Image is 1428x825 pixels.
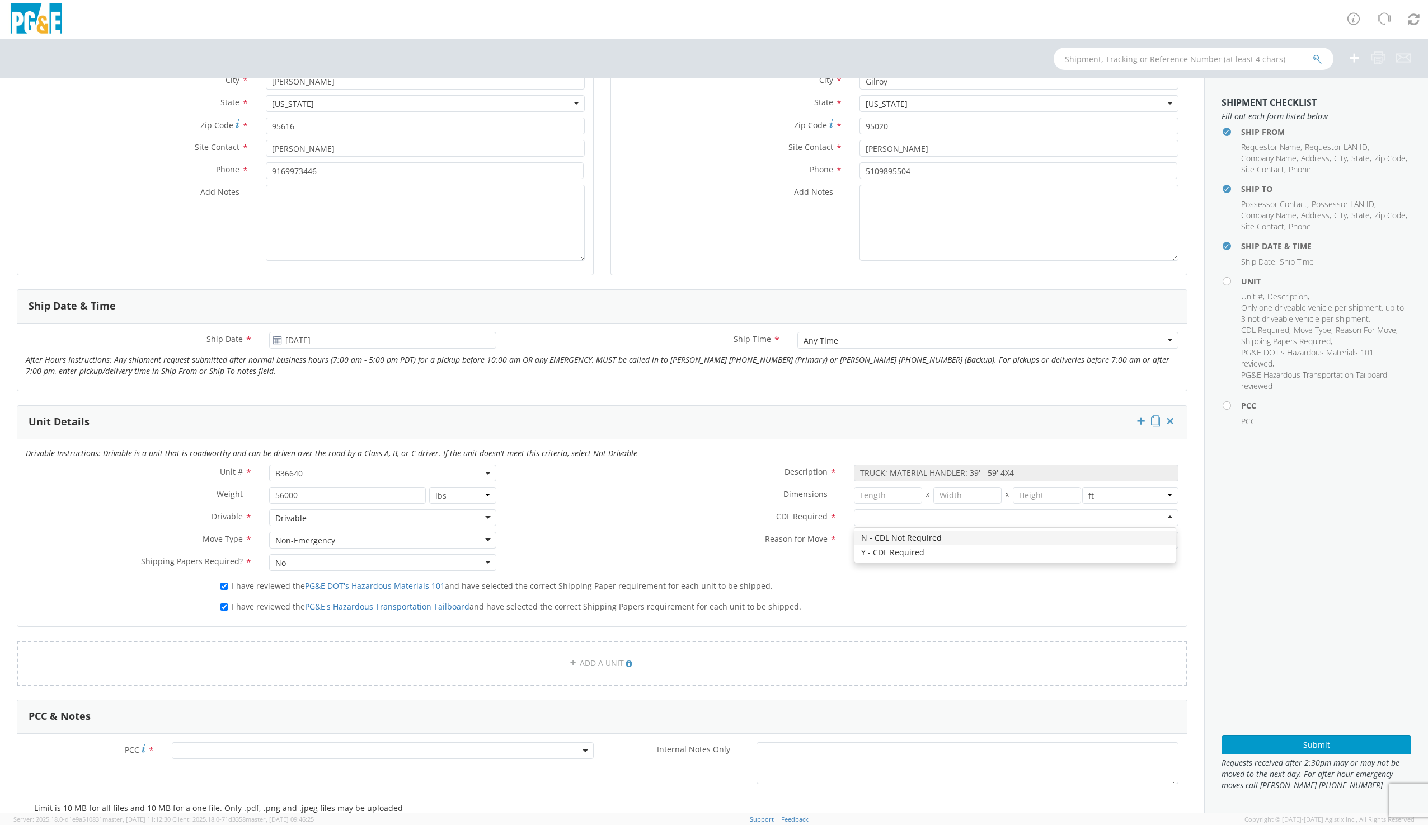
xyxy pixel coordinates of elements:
[783,489,828,499] span: Dimensions
[1241,256,1277,268] li: ,
[814,97,833,107] span: State
[1374,210,1406,221] span: Zip Code
[1374,153,1407,164] li: ,
[1336,325,1396,335] span: Reason For Move
[1241,302,1408,325] li: ,
[1241,164,1284,175] span: Site Contact
[1241,142,1300,152] span: Requestor Name
[1241,277,1411,285] h4: Unit
[26,354,1169,376] i: After Hours Instructions: Any shipment request submitted after normal business hours (7:00 am - 5...
[1241,185,1411,193] h4: Ship To
[854,487,922,504] input: Length
[305,580,445,591] a: PG&E DOT's Hazardous Materials 101
[29,416,90,428] h3: Unit Details
[1241,199,1307,209] span: Possessor Contact
[246,815,314,823] span: master, [DATE] 09:46:25
[1334,153,1349,164] li: ,
[1336,325,1398,336] li: ,
[1312,199,1376,210] li: ,
[1241,336,1332,347] li: ,
[1241,401,1411,410] h4: PCC
[1241,336,1331,346] span: Shipping Papers Required
[1241,347,1408,369] li: ,
[125,744,139,755] span: PCC
[1301,210,1331,221] li: ,
[17,641,1187,686] a: ADD A UNIT
[1241,128,1411,136] h4: Ship From
[1241,325,1291,336] li: ,
[854,531,1175,545] div: N - CDL Not Required
[141,556,243,566] span: Shipping Papers Required?
[1305,142,1369,153] li: ,
[1351,210,1370,221] span: State
[272,99,314,110] div: [US_STATE]
[1013,487,1081,504] input: Height
[765,533,828,544] span: Reason for Move
[220,97,239,107] span: State
[220,603,228,611] input: I have reviewed thePG&E's Hazardous Transportation Tailboardand have selected the correct Shippin...
[794,186,833,197] span: Add Notes
[1222,757,1411,791] span: Requests received after 2:30pm may or may not be moved to the next day. For after hour emergency ...
[13,815,171,823] span: Server: 2025.18.0-d1e9a510831
[1002,487,1013,504] span: X
[26,448,637,458] i: Drivable Instructions: Drivable is a unit that is roadworthy and can be driven over the road by a...
[220,466,243,477] span: Unit #
[1241,221,1286,232] li: ,
[1294,325,1331,335] span: Move Type
[200,120,233,130] span: Zip Code
[734,334,771,344] span: Ship Time
[8,3,64,36] img: pge-logo-06675f144f4cfa6a6814.png
[788,142,833,152] span: Site Contact
[1374,153,1406,163] span: Zip Code
[34,804,1170,812] h5: Limit is 10 MB for all files and 10 MB for a one file. Only .pdf, .png and .jpeg files may be upl...
[195,142,239,152] span: Site Contact
[1241,142,1302,153] li: ,
[1241,347,1374,369] span: PG&E DOT's Hazardous Materials 101 reviewed
[933,487,1002,504] input: Width
[212,511,243,522] span: Drivable
[275,513,307,524] div: Drivable
[785,466,828,477] span: Description
[854,545,1175,560] div: Y - CDL Required
[1305,142,1368,152] span: Requestor LAN ID
[1241,164,1286,175] li: ,
[804,335,838,346] div: Any Time
[1241,416,1256,426] span: PCC
[1301,153,1331,164] li: ,
[275,557,286,569] div: No
[1267,291,1308,302] span: Description
[1222,96,1317,109] strong: Shipment Checklist
[1241,302,1404,324] span: Only one driveable vehicle per shipment, up to 3 not driveable vehicle per shipment
[216,164,239,175] span: Phone
[29,711,91,722] h3: PCC & Notes
[200,186,239,197] span: Add Notes
[1334,153,1347,163] span: City
[866,99,908,110] div: [US_STATE]
[275,468,490,479] span: B36640
[1289,221,1311,232] span: Phone
[1334,210,1349,221] li: ,
[102,815,171,823] span: master, [DATE] 11:12:30
[275,535,335,546] div: Non-Emergency
[232,601,801,612] span: I have reviewed the and have selected the correct Shipping Papers requirement for each unit to be...
[1241,291,1265,302] li: ,
[657,744,730,754] span: Internal Notes Only
[810,164,833,175] span: Phone
[1241,199,1309,210] li: ,
[1241,369,1387,391] span: PG&E Hazardous Transportation Tailboard reviewed
[1054,48,1333,70] input: Shipment, Tracking or Reference Number (at least 4 chars)
[1351,153,1370,163] span: State
[1244,815,1415,824] span: Copyright © [DATE]-[DATE] Agistix Inc., All Rights Reserved
[1241,221,1284,232] span: Site Contact
[1241,256,1275,267] span: Ship Date
[220,583,228,590] input: I have reviewed thePG&E DOT's Hazardous Materials 101and have selected the correct Shipping Paper...
[1374,210,1407,221] li: ,
[1351,210,1371,221] li: ,
[750,815,774,823] a: Support
[819,74,833,85] span: City
[1280,256,1314,267] span: Ship Time
[1294,325,1333,336] li: ,
[172,815,314,823] span: Client: 2025.18.0-71d3358
[203,533,243,544] span: Move Type
[226,74,239,85] span: City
